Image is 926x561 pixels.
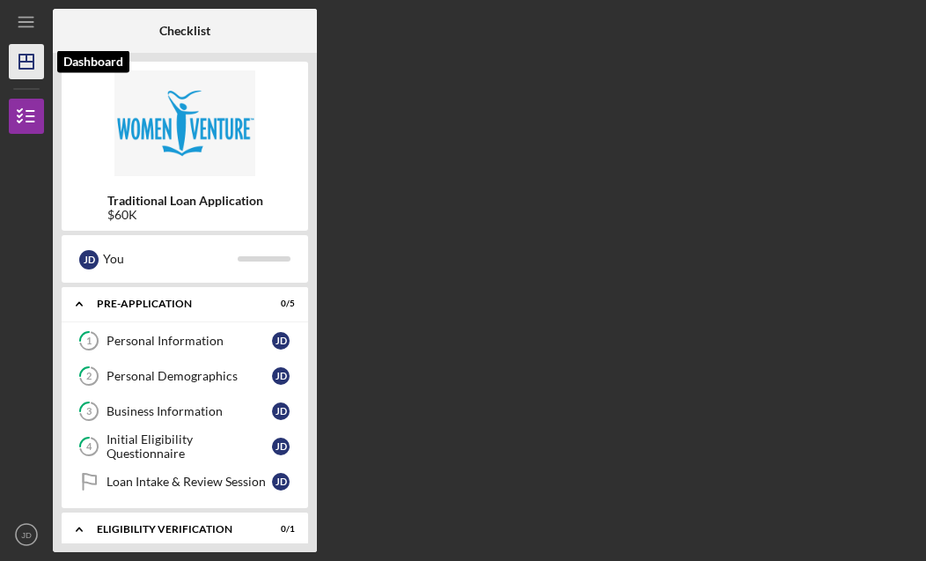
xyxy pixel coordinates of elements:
div: Personal Demographics [107,369,272,383]
img: Product logo [62,70,308,176]
tspan: 3 [86,406,92,417]
a: 3Business InformationJD [70,394,299,429]
div: J D [272,473,290,491]
div: You [103,244,238,274]
b: Checklist [159,24,210,38]
div: $60K [107,208,263,222]
div: Initial Eligibility Questionnaire [107,432,272,461]
tspan: 2 [86,371,92,382]
button: JD [9,517,44,552]
div: Personal Information [107,334,272,348]
div: J D [272,332,290,350]
b: Traditional Loan Application [107,194,263,208]
div: Pre-Application [97,299,251,309]
div: J D [272,367,290,385]
text: JD [21,530,32,540]
a: 1Personal InformationJD [70,323,299,358]
a: 2Personal DemographicsJD [70,358,299,394]
div: Loan Intake & Review Session [107,475,272,489]
div: J D [272,438,290,455]
div: 0 / 1 [263,524,295,535]
div: J D [79,250,99,269]
a: Loan Intake & Review SessionJD [70,464,299,499]
a: 4Initial Eligibility QuestionnaireJD [70,429,299,464]
div: 0 / 5 [263,299,295,309]
div: J D [272,402,290,420]
div: Eligibility Verification [97,524,251,535]
div: Business Information [107,404,272,418]
tspan: 1 [86,336,92,347]
tspan: 4 [86,441,92,453]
